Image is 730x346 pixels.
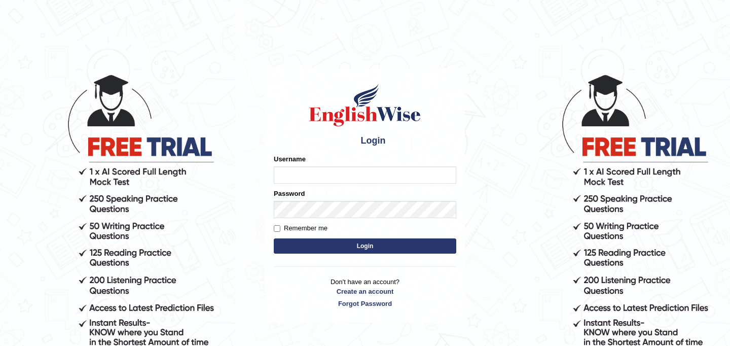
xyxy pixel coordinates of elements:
[274,277,456,308] p: Don't have an account?
[274,133,456,149] h4: Login
[274,154,306,164] label: Username
[274,299,456,308] a: Forgot Password
[274,287,456,296] a: Create an account
[274,223,327,233] label: Remember me
[307,82,423,128] img: Logo of English Wise sign in for intelligent practice with AI
[274,238,456,254] button: Login
[274,225,280,232] input: Remember me
[274,189,305,198] label: Password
